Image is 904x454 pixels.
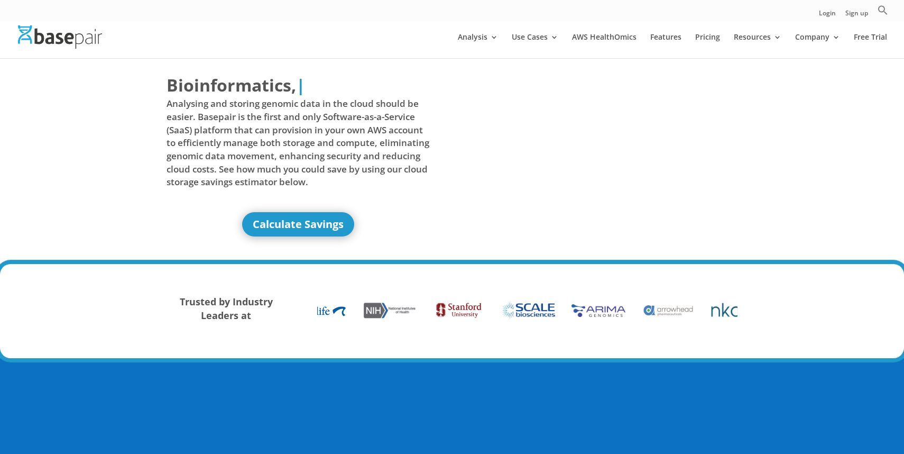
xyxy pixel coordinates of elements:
a: Calculate Savings [242,212,354,237]
a: Resources [734,33,781,58]
span: | [296,74,306,96]
strong: Trusted by Industry Leaders at [180,295,273,322]
a: Use Cases [512,33,558,58]
a: Free Trial [854,33,887,58]
span: Bioinformatics, [167,73,296,97]
iframe: Basepair - NGS Analysis Simplified [460,73,723,221]
a: Login [819,10,836,21]
a: AWS HealthOmics [572,33,637,58]
img: Basepair [18,25,102,48]
a: Sign up [845,10,868,21]
a: Features [650,33,681,58]
a: Analysis [458,33,498,58]
a: Search Icon Link [878,5,888,21]
span: Analysing and storing genomic data in the cloud should be easier. Basepair is the first and only ... [167,97,430,188]
a: Pricing [695,33,720,58]
a: Company [795,33,840,58]
svg: Search [878,5,888,15]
